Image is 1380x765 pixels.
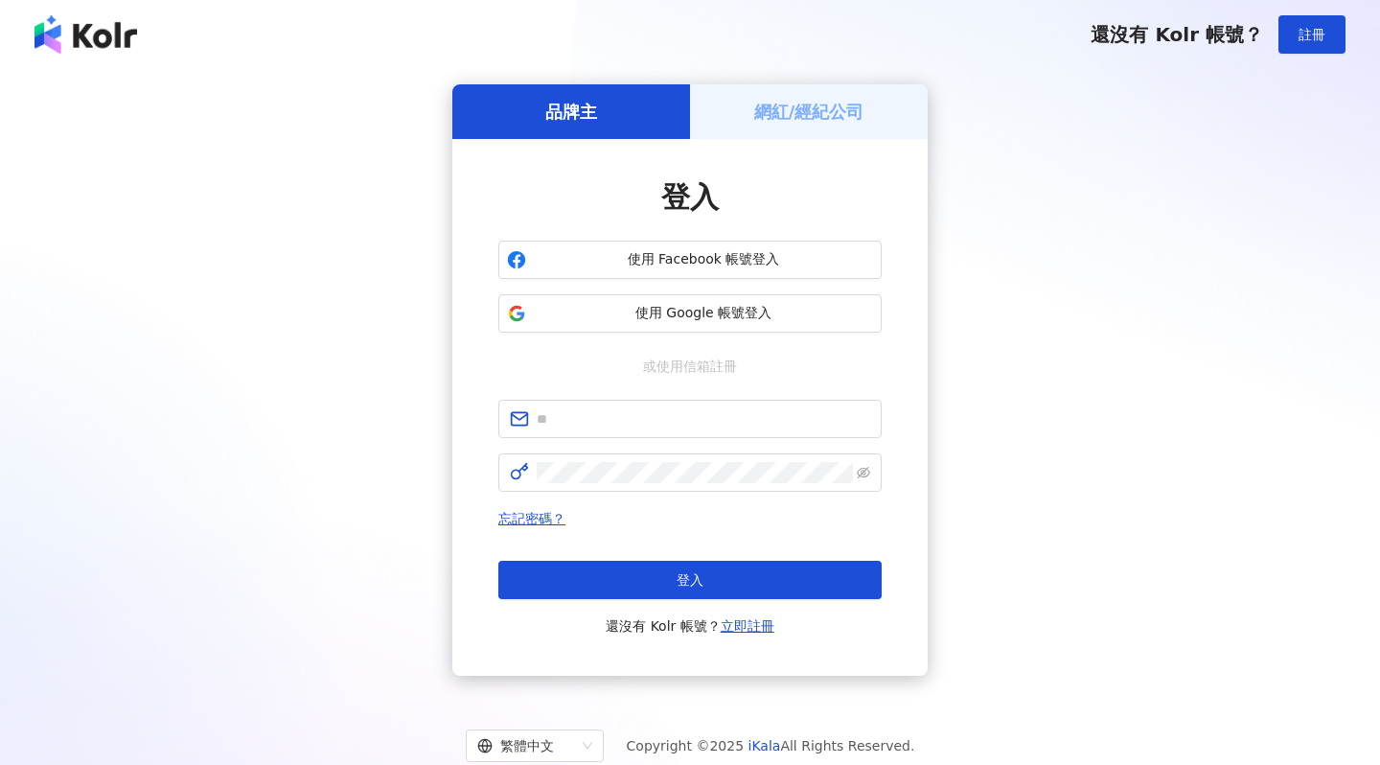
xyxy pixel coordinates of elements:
span: 還沒有 Kolr 帳號？ [1091,23,1263,46]
span: eye-invisible [857,466,870,479]
span: 登入 [661,180,719,214]
a: iKala [748,738,781,753]
button: 登入 [498,561,882,599]
img: logo [34,15,137,54]
button: 使用 Facebook 帳號登入 [498,241,882,279]
h5: 品牌主 [545,100,597,124]
span: 使用 Facebook 帳號登入 [534,250,873,269]
span: 或使用信箱註冊 [630,356,750,377]
h5: 網紅/經紀公司 [754,100,864,124]
span: 還沒有 Kolr 帳號？ [606,614,774,637]
span: Copyright © 2025 All Rights Reserved. [627,734,915,757]
a: 立即註冊 [721,618,774,634]
span: 註冊 [1299,27,1325,42]
a: 忘記密碼？ [498,511,565,526]
div: 繁體中文 [477,730,575,761]
button: 註冊 [1278,15,1345,54]
button: 使用 Google 帳號登入 [498,294,882,333]
span: 使用 Google 帳號登入 [534,304,873,323]
span: 登入 [677,572,703,588]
